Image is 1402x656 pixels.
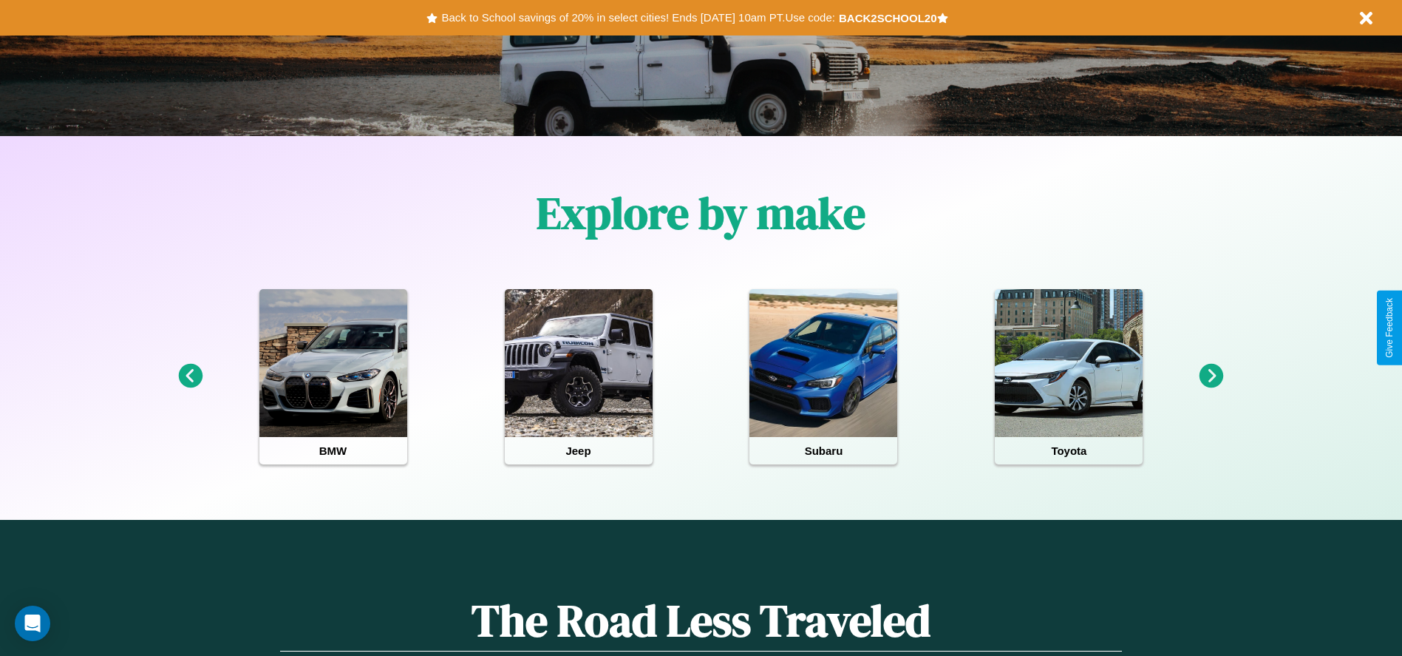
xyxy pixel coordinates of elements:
[537,183,865,243] h1: Explore by make
[995,437,1143,464] h4: Toyota
[15,606,50,641] div: Open Intercom Messenger
[280,590,1121,652] h1: The Road Less Traveled
[505,437,653,464] h4: Jeep
[749,437,897,464] h4: Subaru
[259,437,407,464] h4: BMW
[1384,298,1395,358] div: Give Feedback
[839,12,937,24] b: BACK2SCHOOL20
[438,7,838,28] button: Back to School savings of 20% in select cities! Ends [DATE] 10am PT.Use code:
